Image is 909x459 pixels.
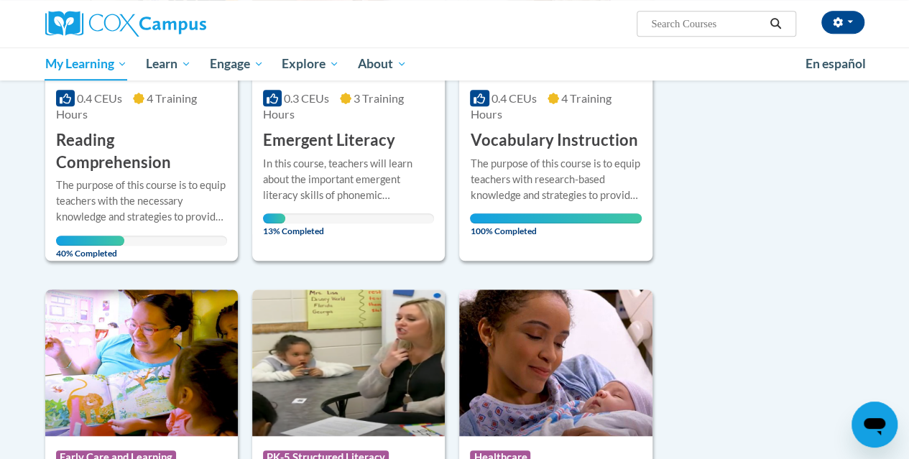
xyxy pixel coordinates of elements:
[358,55,407,73] span: About
[349,47,416,80] a: About
[470,213,641,223] div: Your progress
[470,91,611,121] span: 4 Training Hours
[45,55,127,73] span: My Learning
[263,129,395,152] h3: Emergent Literacy
[56,236,124,246] div: Your progress
[137,47,200,80] a: Learn
[146,55,191,73] span: Learn
[470,213,641,236] span: 100% Completed
[282,55,339,73] span: Explore
[263,213,285,223] div: Your progress
[796,49,875,79] a: En español
[252,289,445,436] img: Course Logo
[470,129,637,152] h3: Vocabulary Instruction
[765,15,786,32] button: Search
[470,156,641,203] div: The purpose of this course is to equip teachers with research-based knowledge and strategies to p...
[459,289,652,436] img: Course Logo
[263,91,404,121] span: 3 Training Hours
[45,11,206,37] img: Cox Campus
[263,156,434,203] div: In this course, teachers will learn about the important emergent literacy skills of phonemic awar...
[806,56,866,71] span: En español
[200,47,273,80] a: Engage
[56,91,197,121] span: 4 Training Hours
[852,402,898,448] iframe: Button to launch messaging window
[45,11,304,37] a: Cox Campus
[492,91,537,105] span: 0.4 CEUs
[284,91,329,105] span: 0.3 CEUs
[650,15,765,32] input: Search Courses
[821,11,864,34] button: Account Settings
[56,177,227,225] div: The purpose of this course is to equip teachers with the necessary knowledge and strategies to pr...
[36,47,137,80] a: My Learning
[45,289,238,436] img: Course Logo
[263,213,285,236] span: 13% Completed
[272,47,349,80] a: Explore
[56,129,227,174] h3: Reading Comprehension
[34,47,875,80] div: Main menu
[77,91,122,105] span: 0.4 CEUs
[56,236,124,259] span: 40% Completed
[210,55,264,73] span: Engage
